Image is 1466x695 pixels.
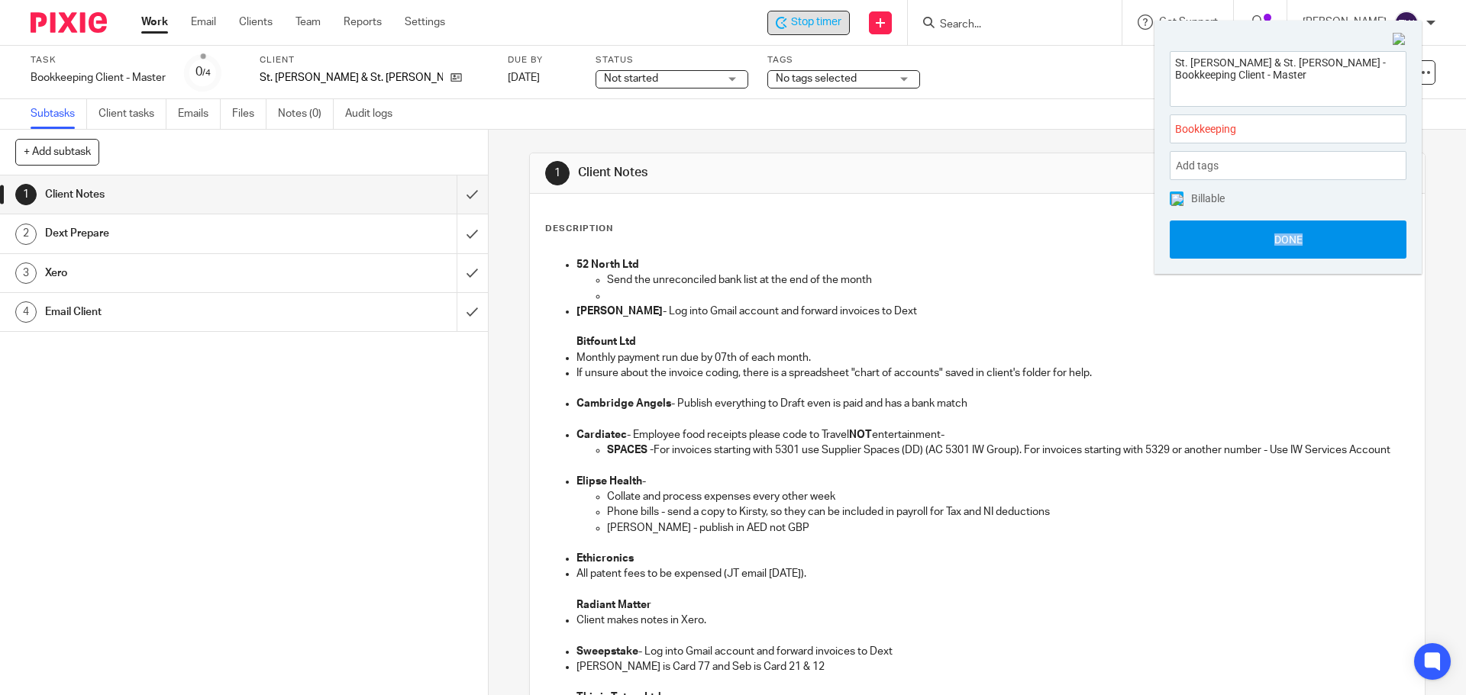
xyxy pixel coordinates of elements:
[607,272,1408,288] p: Send the unreconciled bank list at the end of the month
[849,430,872,440] strong: NOT
[141,14,168,30] a: Work
[260,70,443,85] p: St. [PERSON_NAME] & St. [PERSON_NAME]
[607,445,654,455] strong: SPACES -
[278,99,334,129] a: Notes (0)
[576,474,1408,489] p: -
[1394,11,1419,35] img: svg%3E
[295,14,321,30] a: Team
[545,161,570,185] div: 1
[195,63,211,81] div: 0
[545,223,613,235] p: Description
[607,520,1408,536] p: [PERSON_NAME] - publish in AED not GBP
[1393,33,1406,47] img: Close
[1171,52,1406,101] textarea: St. [PERSON_NAME] & St. [PERSON_NAME] - Bookkeeping Client - Master
[576,430,627,440] strong: Cardiatec
[576,476,642,487] strong: Elipse Health
[767,11,850,35] div: St. John & St. Anne - Bookkeeping Client - Master
[776,73,857,84] span: No tags selected
[576,259,639,270] strong: 52 North Ltd
[596,54,748,66] label: Status
[202,69,211,77] small: /4
[1303,14,1387,30] p: [PERSON_NAME]
[239,14,273,30] a: Clients
[31,99,87,129] a: Subtasks
[578,165,1010,181] h1: Client Notes
[576,304,1408,319] p: - Log into Gmail account and forward invoices to Dext
[576,613,1408,628] p: Client makes notes in Xero.
[15,184,37,205] div: 1
[31,12,107,33] img: Pixie
[191,14,216,30] a: Email
[576,659,1408,674] p: [PERSON_NAME] is Card 77 and Seb is Card 21 & 12
[576,365,1408,381] p: If unsure about the invoice coding, there is a spreadsheet "chart of accounts" saved in client's ...
[576,566,1408,581] p: All patent fees to be expensed (JT email [DATE]).
[791,14,841,31] span: Stop timer
[15,301,37,323] div: 4
[576,396,1408,411] p: - Publish everything to Draft even is paid and has a bank match
[508,54,576,66] label: Due by
[31,54,166,66] label: Task
[45,183,309,206] h1: Client Notes
[604,73,658,84] span: Not started
[345,99,404,129] a: Audit logs
[1176,154,1226,178] span: Add tags
[576,350,1408,365] p: Monthly payment run due by 07th of each month.
[1175,121,1368,137] span: Bookkeeping
[45,222,309,245] h1: Dext Prepare
[576,427,1408,442] p: - Employee food receipts please code to Travel entertainment-
[767,54,920,66] label: Tags
[45,262,309,285] h1: Xero
[260,54,489,66] label: Client
[1171,194,1183,206] img: checked.png
[576,336,636,347] strong: Bitfount Ltd
[31,70,166,85] div: Bookkeeping Client - Master
[576,646,638,657] strong: Sweepstake
[607,489,1408,504] p: Collate and process expenses every other week
[178,99,221,129] a: Emails
[938,18,1076,32] input: Search
[15,262,37,284] div: 3
[405,14,445,30] a: Settings
[45,301,309,323] h1: Email Client
[576,553,634,564] strong: Ethicronics
[98,99,166,129] a: Client tasks
[232,99,266,129] a: Files
[1191,193,1225,204] span: Billable
[344,14,382,30] a: Reports
[576,398,671,409] strong: Cambridge Angels
[1170,220,1406,259] button: Done
[576,306,663,317] strong: [PERSON_NAME]
[576,644,1408,659] p: - Log into Gmail account and forward invoices to Dext
[15,224,37,245] div: 2
[508,72,540,83] span: [DATE]
[1159,17,1218,27] span: Get Support
[607,442,1408,458] p: For invoices starting with 5301 use Supplier Spaces (DD) (AC 5301 IW Group). For invoices startin...
[15,139,99,165] button: + Add subtask
[576,600,651,610] strong: Radiant Matter
[607,504,1408,520] p: Phone bills - send a copy to Kirsty, so they can be included in payroll for Tax and NI deductions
